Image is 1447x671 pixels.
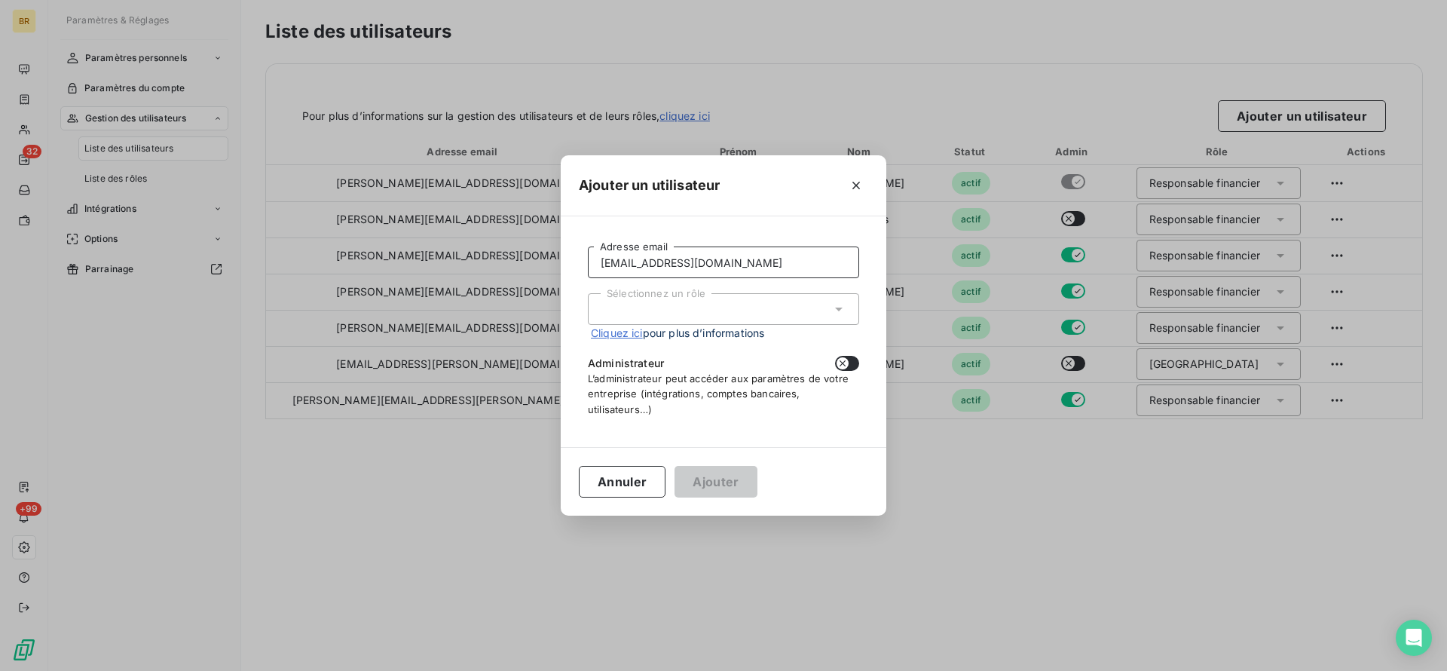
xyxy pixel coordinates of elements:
[591,326,643,339] a: Cliquez ici
[588,247,859,278] input: placeholder
[588,356,664,371] span: Administrateur
[1396,620,1432,656] div: Open Intercom Messenger
[579,466,665,498] button: Annuler
[579,175,720,196] h5: Ajouter un utilisateur
[675,466,757,498] button: Ajouter
[591,325,764,341] span: pour plus d’informations
[588,372,849,415] span: L’administrateur peut accéder aux paramètres de votre entreprise (intégrations, comptes bancaires...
